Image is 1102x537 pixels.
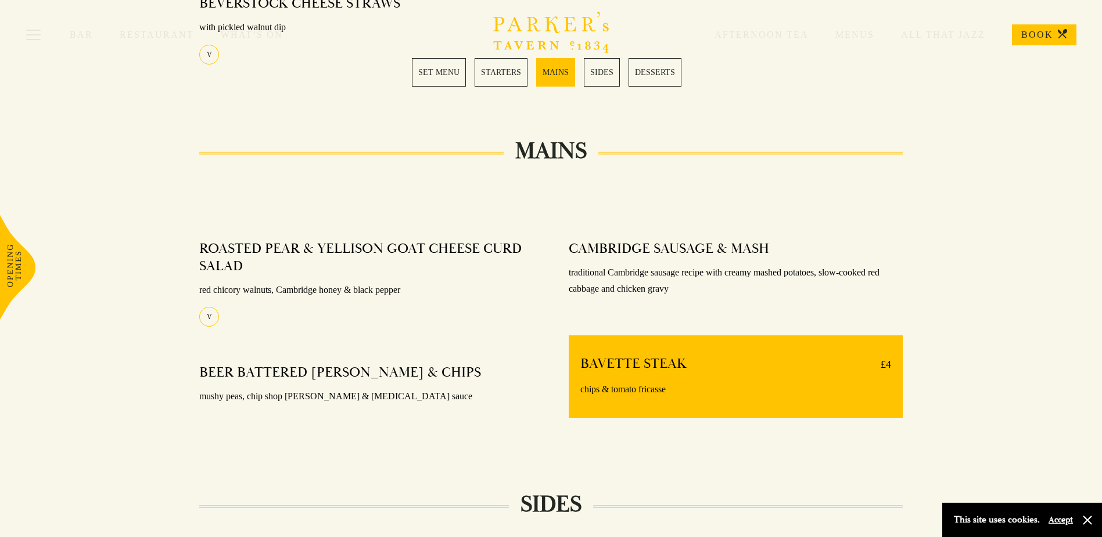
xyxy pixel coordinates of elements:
[199,364,481,381] h4: BEER BATTERED [PERSON_NAME] & CHIPS
[1049,514,1073,525] button: Accept
[954,511,1040,528] p: This site uses cookies.
[412,58,466,87] a: 1 / 5
[475,58,527,87] a: 2 / 5
[569,240,769,257] h4: CAMBRIDGE SAUSAGE & MASH
[509,491,593,518] h2: SIDES
[1082,514,1093,526] button: Close and accept
[536,58,575,87] a: 3 / 5
[629,58,681,87] a: 5 / 5
[869,355,891,374] p: £4
[580,355,687,374] h4: BAVETTE STEAK
[199,282,533,299] p: red chicory walnuts, Cambridge honey & black pepper
[199,240,522,275] h4: ROASTED PEAR & YELLISON GOAT CHEESE CURD SALAD
[504,137,598,165] h2: MAINS
[199,307,219,327] div: V
[569,264,903,298] p: traditional Cambridge sausage recipe with creamy mashed potatoes, slow-cooked red cabbage and chi...
[199,388,533,405] p: mushy peas, chip shop [PERSON_NAME] & [MEDICAL_DATA] sauce
[584,58,620,87] a: 4 / 5
[580,381,891,398] p: chips & tomato fricasse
